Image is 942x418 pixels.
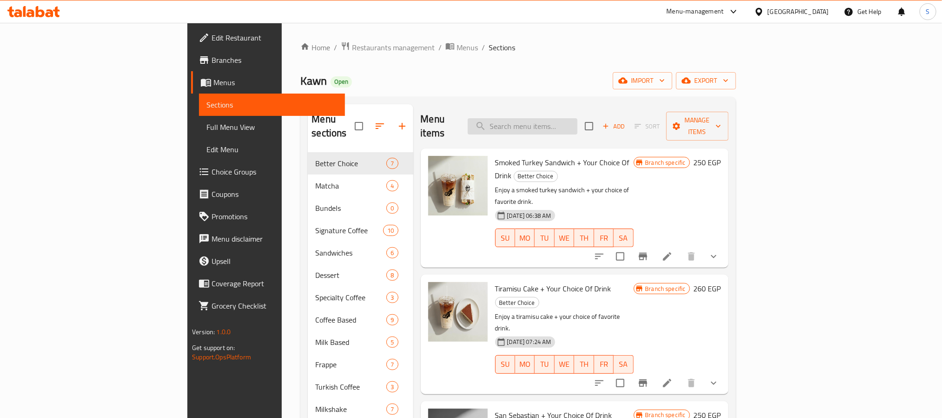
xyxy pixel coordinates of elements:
[588,245,610,268] button: sort-choices
[212,32,337,43] span: Edit Restaurant
[212,256,337,267] span: Upsell
[515,229,535,247] button: MO
[308,197,413,219] div: Bundels0
[694,156,721,169] h6: 250 EGP
[386,337,398,348] div: items
[341,41,435,54] a: Restaurants management
[617,231,630,245] span: SA
[315,270,386,281] span: Dessert
[308,219,413,242] div: Signature Coffee10
[482,42,485,53] li: /
[489,42,515,53] span: Sections
[708,251,719,262] svg: Show Choices
[191,27,345,49] a: Edit Restaurant
[352,42,435,53] span: Restaurants management
[206,144,337,155] span: Edit Menu
[468,118,577,135] input: search
[383,225,398,236] div: items
[662,251,673,262] a: Edit menu item
[680,372,703,394] button: delete
[213,77,337,88] span: Menus
[212,211,337,222] span: Promotions
[386,292,398,303] div: items
[642,158,690,167] span: Branch specific
[574,229,594,247] button: TH
[519,357,531,371] span: MO
[308,309,413,331] div: Coffee Based9
[191,49,345,71] a: Branches
[614,229,633,247] button: SA
[191,295,345,317] a: Grocery Checklist
[386,270,398,281] div: items
[499,357,511,371] span: SU
[538,231,551,245] span: TU
[428,282,488,342] img: Tiramisu Cake + Your Choice Of Drink
[212,233,337,244] span: Menu disclaimer
[617,357,630,371] span: SA
[674,115,721,138] span: Manage items
[578,357,590,371] span: TH
[428,156,488,216] img: Smoked Turkey Sandwich + Your Choice Of Drink
[308,152,413,175] div: Better Choice7
[495,297,539,308] div: Better Choice
[703,245,725,268] button: show more
[535,229,554,247] button: TU
[620,75,665,87] span: import
[445,41,478,54] a: Menus
[387,271,398,280] span: 8
[308,376,413,398] div: Turkish Coffee3
[206,121,337,133] span: Full Menu View
[703,372,725,394] button: show more
[599,119,629,134] span: Add item
[504,337,555,346] span: [DATE] 07:24 AM
[495,155,630,182] span: Smoked Turkey Sandwich + Your Choice Of Drink
[308,242,413,264] div: Sandwiches6
[315,202,386,214] span: Bundels
[315,404,386,415] div: Milkshake
[504,211,555,220] span: [DATE] 06:38 AM
[457,42,478,53] span: Menus
[212,278,337,289] span: Coverage Report
[579,116,599,136] span: Select section
[206,99,337,110] span: Sections
[555,229,574,247] button: WE
[191,161,345,183] a: Choice Groups
[387,249,398,257] span: 6
[315,292,386,303] span: Specialty Coffee
[199,138,345,161] a: Edit Menu
[192,342,235,354] span: Get support on:
[387,360,398,369] span: 7
[386,180,398,191] div: items
[315,180,386,191] span: Matcha
[387,405,398,414] span: 7
[632,245,654,268] button: Branch-specific-item
[386,404,398,415] div: items
[610,247,630,266] span: Select to update
[499,231,511,245] span: SU
[768,7,829,17] div: [GEOGRAPHIC_DATA]
[315,158,386,169] span: Better Choice
[199,116,345,138] a: Full Menu View
[387,182,398,190] span: 4
[308,175,413,197] div: Matcha4
[349,116,369,136] span: Select all sections
[212,300,337,311] span: Grocery Checklist
[680,245,703,268] button: delete
[315,381,386,392] span: Turkish Coffee
[308,331,413,353] div: Milk Based5
[391,115,413,137] button: Add section
[632,372,654,394] button: Branch-specific-item
[535,355,554,374] button: TU
[315,314,386,325] div: Coffee Based
[387,293,398,302] span: 3
[387,159,398,168] span: 7
[495,355,515,374] button: SU
[676,72,736,89] button: export
[387,204,398,213] span: 0
[212,54,337,66] span: Branches
[191,183,345,205] a: Coupons
[667,6,724,17] div: Menu-management
[708,378,719,389] svg: Show Choices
